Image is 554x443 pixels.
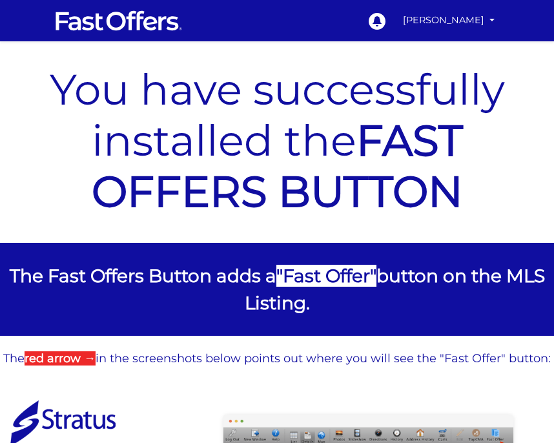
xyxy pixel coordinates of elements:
span: " " [276,265,376,287]
span: . [306,292,310,314]
strong: red arrow → [25,351,96,366]
span: button on the MLS Listing [245,265,545,314]
p: The in the screenshots below points out where you will see the "Fast Offer" button: [3,352,551,366]
a: [PERSON_NAME] [398,8,500,33]
p: You have successfully installed the [6,64,548,218]
strong: Fast Offer [283,265,370,287]
p: The Fast Offers Button adds a [6,262,548,316]
a: FAST OFFERS BUTTON [92,114,463,218]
